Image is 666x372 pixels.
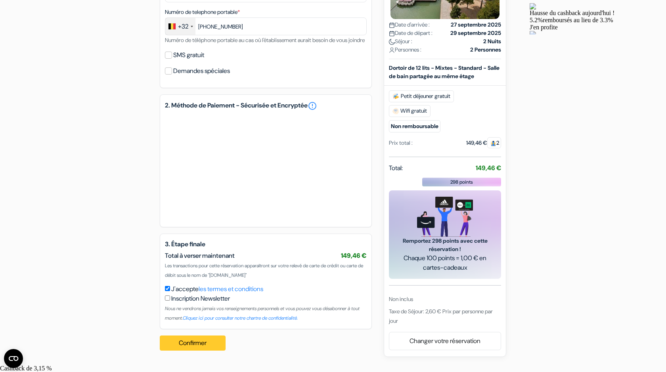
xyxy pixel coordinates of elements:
img: guest.svg [490,140,496,146]
h5: 2. Méthode de Paiement - Sécurisée et Encryptée [165,101,367,111]
span: Petit déjeuner gratuit [389,90,454,102]
img: close.png [3,31,10,37]
a: les termes et conditions [199,285,263,293]
small: Numéro de téléphone portable au cas où l'établissement aurait besoin de vous joindre [165,36,365,44]
span: 298 points [450,178,473,186]
img: user_icon.svg [389,47,395,53]
span: Wifi gratuit [389,105,431,117]
img: moon.svg [389,39,395,45]
img: free_wifi.svg [392,108,399,114]
label: SMS gratuit [173,50,204,61]
strong: 149,46 € [476,164,501,172]
span: Remportez 298 points avec cette réservation ! [398,237,492,253]
span: Taxe de Séjour: 2,60 € Prix par personne par jour [389,308,493,324]
img: large-icon256.png [3,3,10,10]
div: Belgium (België): +32 [165,18,195,35]
input: 470 12 34 56 [165,17,367,35]
iframe: Cadre de saisie sécurisé pour le paiement [173,122,359,213]
span: 149,46 € [341,251,367,260]
div: +32 [178,22,188,31]
strong: 2 Nuits [483,37,501,46]
span: Total: [389,163,403,173]
div: 149,46 € [466,139,501,147]
div: Hausse du cashback aujourd'hui ! [3,10,133,17]
img: free_breakfast.svg [392,93,399,100]
span: Les transactions pour cette réservation apparaîtront sur votre relevé de carte de crédit ou carte... [165,263,363,278]
label: J'accepte [171,284,263,294]
a: Cliquez ici pour consulter notre chartre de confidentialité. [183,315,298,321]
span: Chaque 100 points = 1,00 € en cartes-cadeaux [398,253,492,272]
a: Changer votre réservation [389,334,501,349]
img: gift_card_hero_new.png [417,197,473,237]
label: Demandes spéciales [173,65,230,77]
div: Non inclus [389,295,501,303]
div: Prix total : [389,139,413,147]
span: 5.2% [3,17,16,23]
h5: 3. Étape finale [165,240,367,248]
strong: 2 Personnes [470,46,501,54]
small: Nous ne vendrons jamais vos renseignements personnels et vous pouvez vous désabonner à tout moment. [165,305,360,321]
span: Date de départ : [389,29,433,37]
img: calendar.svg [389,22,395,28]
div: J'en profite [3,24,133,31]
span: Personnes : [389,46,421,54]
img: calendar.svg [389,31,395,36]
small: Non remboursable [389,120,440,132]
strong: 27 septembre 2025 [451,21,501,29]
span: Date d'arrivée : [389,21,430,29]
div: remboursés au lieu de 3.3% [3,17,133,24]
label: Inscription Newsletter [171,294,230,303]
span: 2 [487,137,501,148]
strong: 29 septembre 2025 [450,29,501,37]
button: Ouvrir le widget CMP [4,349,23,368]
button: Confirmer [160,336,226,351]
span: Séjour : [389,37,412,46]
b: Dortoir de 12 lits - Mixtes - Standard - Salle de bain partagée au même étage [389,64,499,80]
label: Numéro de telephone portable [165,8,240,16]
a: error_outline [308,101,317,111]
span: Total à verser maintenant [165,251,235,260]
